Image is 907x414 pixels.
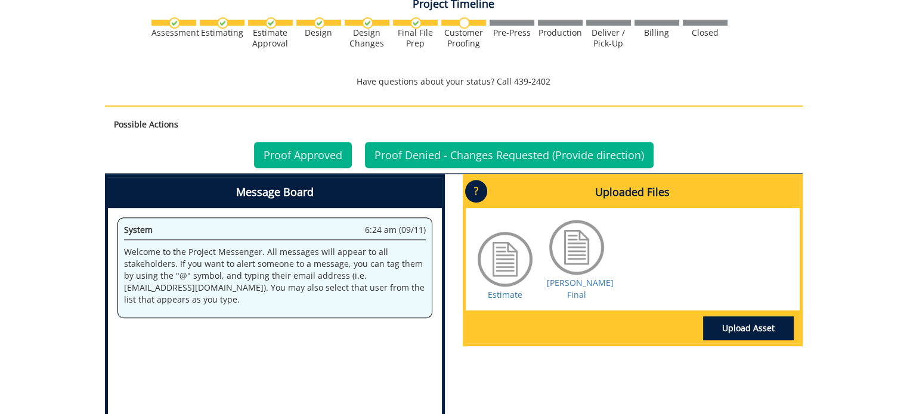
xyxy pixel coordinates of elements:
span: 6:24 am (09/11) [365,224,426,236]
img: no [459,17,470,29]
div: Deliver / Pick-Up [586,27,631,49]
div: Pre-Press [490,27,534,38]
a: Proof Denied - Changes Requested (Provide direction) [365,142,654,168]
p: ? [465,180,487,203]
div: Customer Proofing [441,27,486,49]
img: checkmark [314,17,325,29]
div: Estimate Approval [248,27,293,49]
p: Welcome to the Project Messenger. All messages will appear to all stakeholders. If you want to al... [124,246,426,306]
div: Billing [634,27,679,38]
a: Proof Approved [254,142,352,168]
div: Final File Prep [393,27,438,49]
img: checkmark [410,17,422,29]
img: checkmark [362,17,373,29]
div: Closed [683,27,728,38]
a: [PERSON_NAME] Final [547,277,614,300]
h4: Uploaded Files [466,177,800,208]
img: checkmark [217,17,228,29]
div: Assessment [151,27,196,38]
strong: Possible Actions [114,119,178,130]
img: checkmark [169,17,180,29]
div: Design [296,27,341,38]
a: Upload Asset [703,316,794,340]
div: Design Changes [345,27,389,49]
div: Estimating [200,27,244,38]
span: System [124,224,153,235]
a: Estimate [488,289,522,300]
img: checkmark [265,17,277,29]
div: Production [538,27,583,38]
p: Have questions about your status? Call 439-2402 [105,76,803,88]
h4: Message Board [108,177,442,208]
